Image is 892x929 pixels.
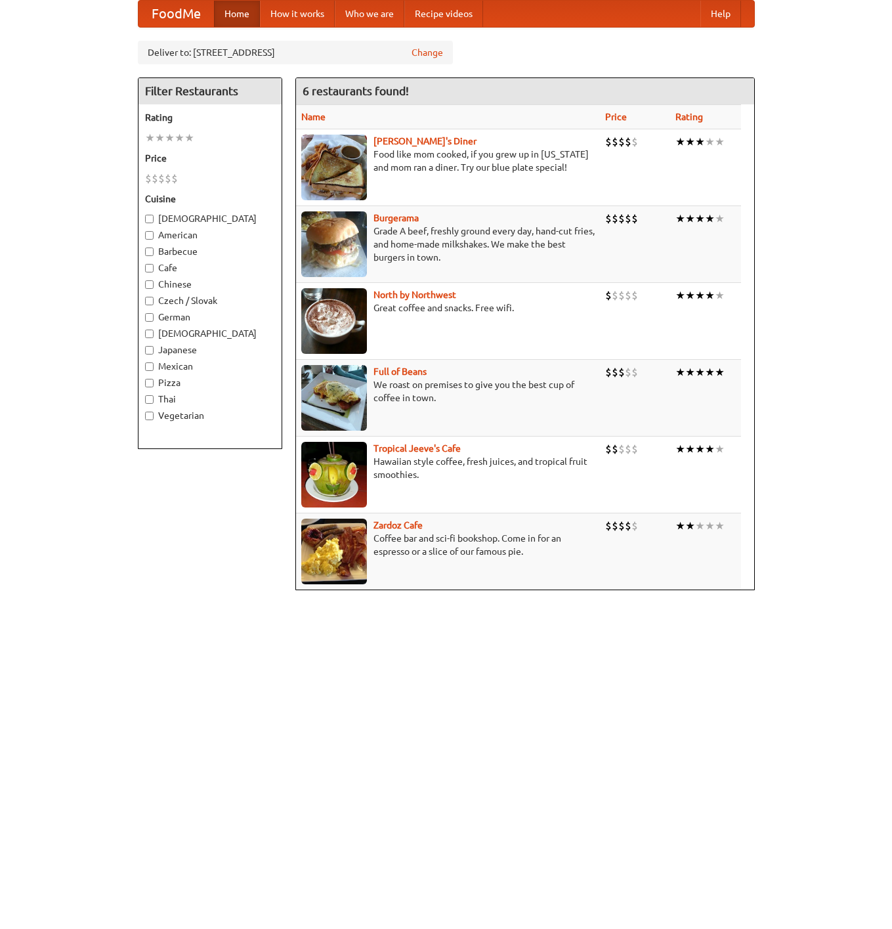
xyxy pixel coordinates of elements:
[145,152,275,165] h5: Price
[618,365,625,379] li: $
[675,442,685,456] li: ★
[335,1,404,27] a: Who we are
[145,192,275,205] h5: Cuisine
[138,41,453,64] div: Deliver to: [STREET_ADDRESS]
[301,301,595,314] p: Great coffee and snacks. Free wifi.
[373,443,461,454] a: Tropical Jeeve's Cafe
[695,442,705,456] li: ★
[145,111,275,124] h5: Rating
[373,290,456,300] a: North by Northwest
[705,211,715,226] li: ★
[685,365,695,379] li: ★
[260,1,335,27] a: How it works
[685,135,695,149] li: ★
[145,376,275,389] label: Pizza
[715,519,725,533] li: ★
[631,519,638,533] li: $
[138,1,214,27] a: FoodMe
[145,327,275,340] label: [DEMOGRAPHIC_DATA]
[605,519,612,533] li: $
[618,288,625,303] li: $
[605,135,612,149] li: $
[631,135,638,149] li: $
[303,85,409,97] ng-pluralize: 6 restaurants found!
[138,78,282,104] h4: Filter Restaurants
[625,442,631,456] li: $
[705,288,715,303] li: ★
[412,46,443,59] a: Change
[145,379,154,387] input: Pizza
[145,212,275,225] label: [DEMOGRAPHIC_DATA]
[618,442,625,456] li: $
[612,211,618,226] li: $
[145,393,275,406] label: Thai
[605,442,612,456] li: $
[145,330,154,338] input: [DEMOGRAPHIC_DATA]
[145,131,155,145] li: ★
[301,112,326,122] a: Name
[155,131,165,145] li: ★
[695,519,705,533] li: ★
[301,365,367,431] img: beans.jpg
[612,442,618,456] li: $
[301,455,595,481] p: Hawaiian style coffee, fresh juices, and tropical fruit smoothies.
[171,171,178,186] li: $
[715,135,725,149] li: ★
[675,211,685,226] li: ★
[685,519,695,533] li: ★
[145,294,275,307] label: Czech / Slovak
[373,366,427,377] a: Full of Beans
[301,519,367,584] img: zardoz.jpg
[618,211,625,226] li: $
[301,225,595,264] p: Grade A beef, freshly ground every day, hand-cut fries, and home-made milkshakes. We make the bes...
[145,264,154,272] input: Cafe
[675,288,685,303] li: ★
[605,112,627,122] a: Price
[301,148,595,174] p: Food like mom cooked, if you grew up in [US_STATE] and mom ran a diner. Try our blue plate special!
[145,215,154,223] input: [DEMOGRAPHIC_DATA]
[145,313,154,322] input: German
[695,211,705,226] li: ★
[715,442,725,456] li: ★
[145,261,275,274] label: Cafe
[612,365,618,379] li: $
[715,288,725,303] li: ★
[165,171,171,186] li: $
[631,365,638,379] li: $
[715,365,725,379] li: ★
[705,519,715,533] li: ★
[145,343,275,356] label: Japanese
[695,365,705,379] li: ★
[612,135,618,149] li: $
[373,136,477,146] b: [PERSON_NAME]'s Diner
[625,519,631,533] li: $
[625,211,631,226] li: $
[685,288,695,303] li: ★
[675,365,685,379] li: ★
[685,442,695,456] li: ★
[145,278,275,291] label: Chinese
[700,1,741,27] a: Help
[145,311,275,324] label: German
[612,288,618,303] li: $
[625,365,631,379] li: $
[373,520,423,530] a: Zardoz Cafe
[175,131,184,145] li: ★
[625,288,631,303] li: $
[301,378,595,404] p: We roast on premises to give you the best cup of coffee in town.
[631,442,638,456] li: $
[301,532,595,558] p: Coffee bar and sci-fi bookshop. Come in for an espresso or a slice of our famous pie.
[301,288,367,354] img: north.jpg
[373,213,419,223] a: Burgerama
[631,211,638,226] li: $
[625,135,631,149] li: $
[605,365,612,379] li: $
[675,112,703,122] a: Rating
[184,131,194,145] li: ★
[145,171,152,186] li: $
[145,231,154,240] input: American
[675,519,685,533] li: ★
